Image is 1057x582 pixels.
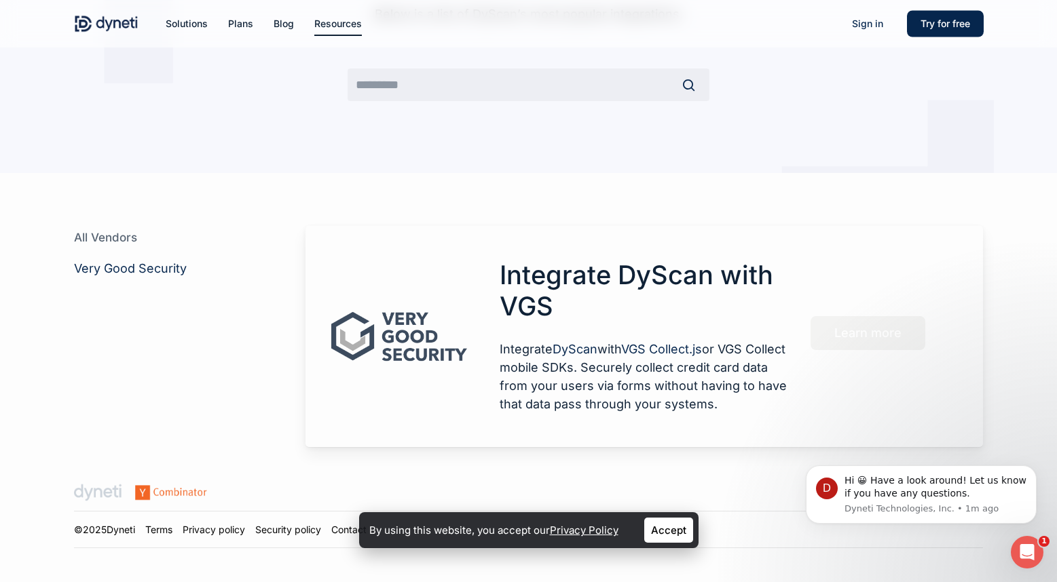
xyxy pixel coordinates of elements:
[785,445,1057,545] iframe: Intercom notifications message
[500,340,790,413] p: Integrate with or VGS Collect mobile SDKs. Securely collect credit card data from your users via ...
[274,16,294,31] a: Blog
[500,340,790,413] div: Page 3
[907,16,984,31] a: Try for free
[834,326,902,340] span: Learn more
[553,342,597,356] a: DyScan
[145,524,172,535] a: Terms
[183,524,245,535] a: Privacy policy
[1011,536,1043,568] iframe: Intercom live chat
[228,18,253,29] span: Plans
[83,524,107,535] span: 2025
[166,18,208,29] span: Solutions
[314,16,362,31] a: Resources
[852,18,883,29] span: Sign in
[228,16,253,31] a: Plans
[369,521,618,539] p: By using this website, you accept our
[1039,536,1050,547] span: 1
[838,16,897,31] a: Sign in
[811,316,925,350] a: Learn more
[74,524,135,535] a: ©2025Dyneti
[166,16,208,31] a: Solutions
[921,18,970,29] span: Try for free
[621,342,702,356] a: VGS Collect.js
[255,524,321,535] a: Security policy
[74,226,287,249] h4: All Vendors
[550,524,618,537] a: Privacy Policy
[314,18,362,29] span: Resources
[74,261,187,275] a: Very Good Security
[274,18,294,29] span: Blog
[500,259,790,322] h3: Integrate DyScan with VGS
[500,259,790,322] div: Page 3
[644,518,693,543] a: Accept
